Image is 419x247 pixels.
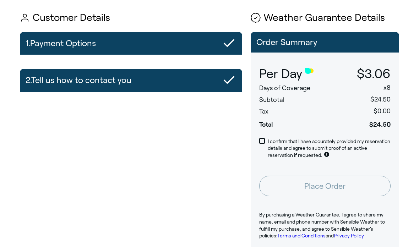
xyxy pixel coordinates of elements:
p: I confirm that I have accurately provided my reservation details and agree to submit proof of an ... [268,138,391,159]
span: $24.50 [339,117,391,129]
span: Per Day [259,67,302,81]
span: $24.50 [370,96,391,103]
h1: Customer Details [20,12,242,23]
span: x 8 [383,84,391,91]
span: Tax [259,108,268,115]
span: $0.00 [374,108,391,115]
button: 2.Tell us how to contact you [20,69,242,92]
p: By purchasing a Weather Guarantee, I agree to share my name, email and phone number with Sensible... [259,212,391,239]
span: Total [259,117,339,129]
span: $3.06 [357,67,391,81]
h1: Weather Guarantee Details [251,12,399,23]
button: 1.Payment Options [20,32,242,55]
h2: 1. Payment Options [26,35,96,52]
a: Privacy Policy [334,233,364,238]
a: Terms and Conditions [277,233,326,238]
span: Days of Coverage [259,84,310,92]
p: Order Summary [256,38,393,47]
h2: 2. Tell us how to contact you [26,72,131,89]
button: Place Order [259,176,391,196]
span: Subtotal [259,96,284,103]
